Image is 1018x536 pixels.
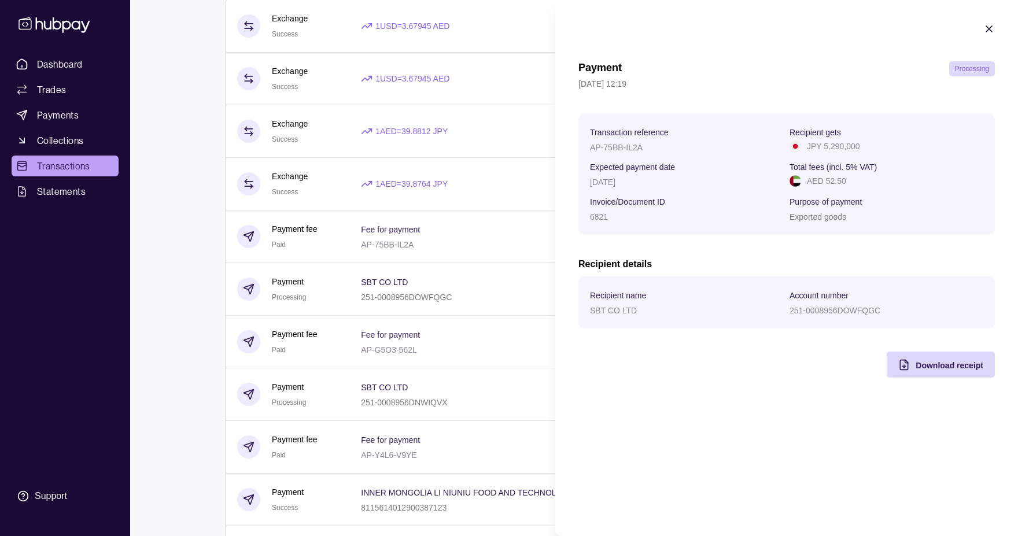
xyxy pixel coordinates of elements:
[790,128,841,137] p: Recipient gets
[578,77,995,90] p: [DATE] 12:19
[590,128,669,137] p: Transaction reference
[578,258,995,271] h2: Recipient details
[887,352,995,378] button: Download receipt
[790,291,849,300] p: Account number
[590,197,665,206] p: Invoice/Document ID
[790,162,877,172] p: Total fees (incl. 5% VAT)
[790,306,880,315] p: 251-0008956DOWFQGC
[790,197,862,206] p: Purpose of payment
[955,65,989,73] span: Processing
[590,162,675,172] p: Expected payment date
[790,175,801,187] img: ae
[916,361,983,370] span: Download receipt
[578,61,622,76] h1: Payment
[590,306,637,315] p: SBT CO LTD
[590,143,643,152] p: AP-75BB-IL2A
[590,291,646,300] p: Recipient name
[790,212,846,221] p: Exported goods
[807,140,860,153] p: JPY 5,290,000
[590,178,615,187] p: [DATE]
[590,212,608,221] p: 6821
[807,175,846,187] p: AED 52.50
[790,141,801,152] img: jp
